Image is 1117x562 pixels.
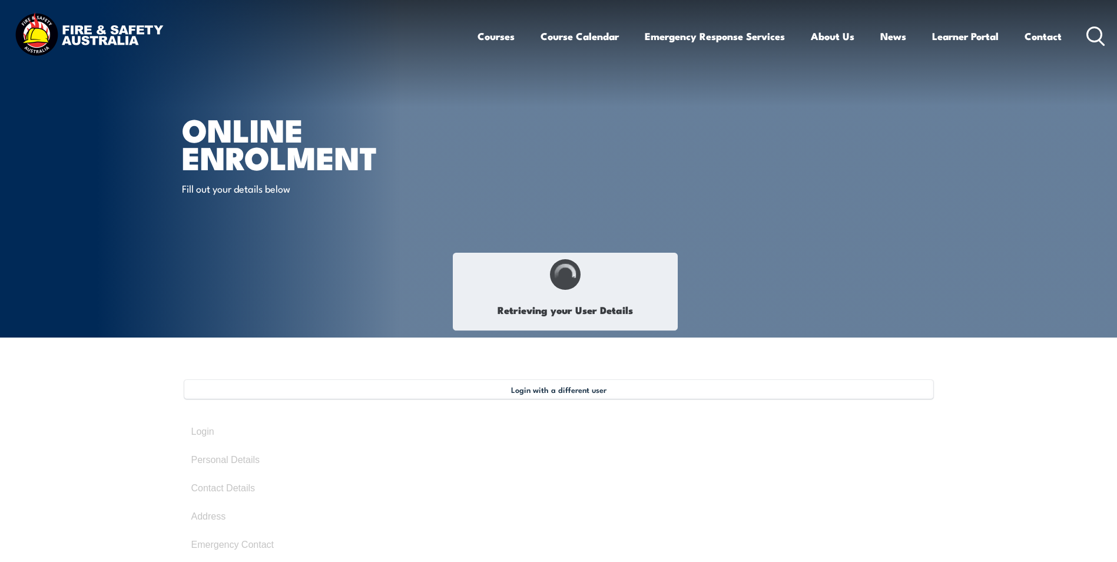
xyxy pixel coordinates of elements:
[182,115,473,170] h1: Online Enrolment
[478,21,515,52] a: Courses
[182,181,397,195] p: Fill out your details below
[1025,21,1062,52] a: Contact
[541,21,619,52] a: Course Calendar
[459,296,671,324] h1: Retrieving your User Details
[932,21,999,52] a: Learner Portal
[645,21,785,52] a: Emergency Response Services
[511,385,606,394] span: Login with a different user
[811,21,854,52] a: About Us
[880,21,906,52] a: News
